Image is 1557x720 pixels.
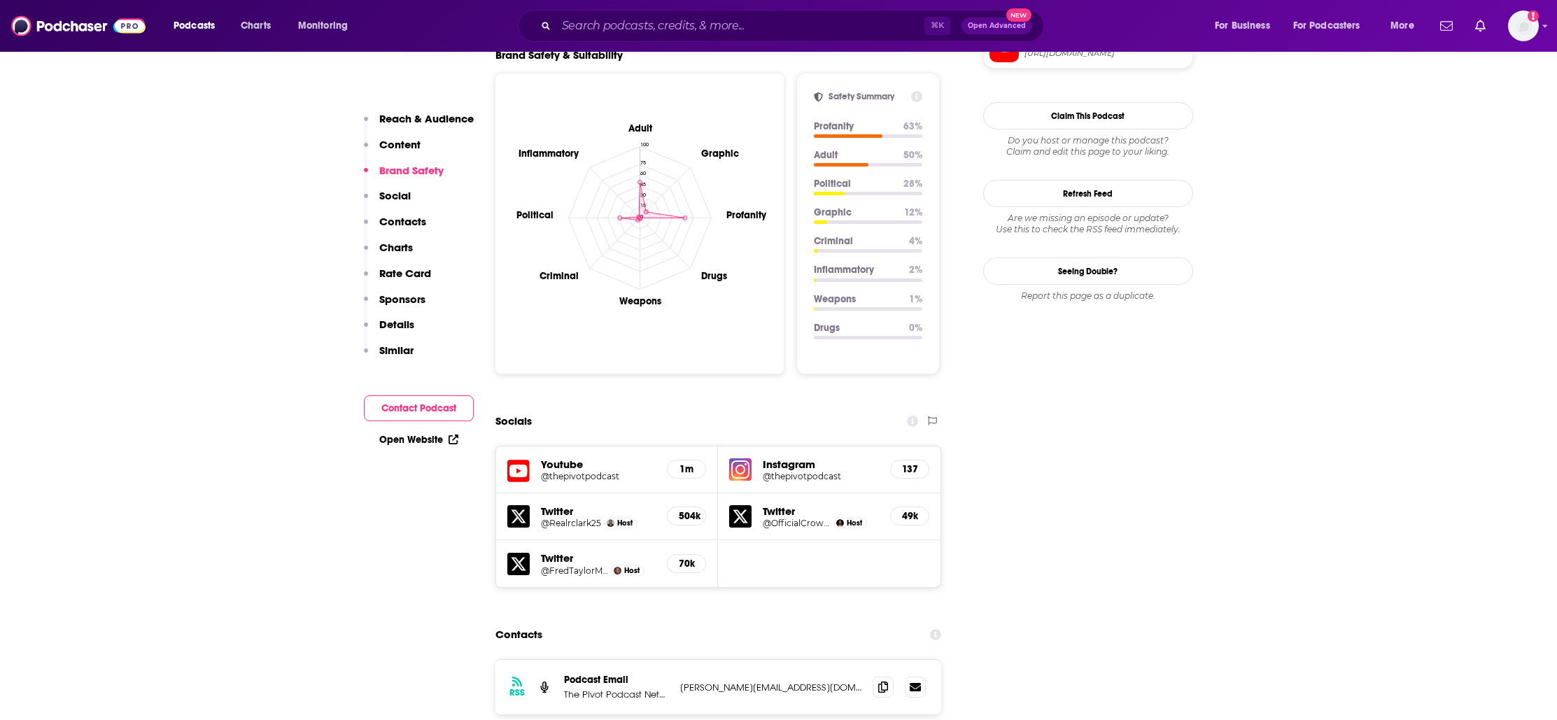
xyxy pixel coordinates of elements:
button: open menu [1381,15,1432,37]
p: Political [814,178,892,190]
p: 12 % [904,206,922,218]
p: Criminal [814,235,898,247]
div: Search podcasts, credits, & more... [531,10,1057,42]
tspan: 60 [640,170,645,176]
a: Podchaser - Follow, Share and Rate Podcasts [11,13,146,39]
button: Sponsors [364,292,425,318]
button: Rate Card [364,267,431,292]
p: Reach & Audience [379,112,474,125]
span: For Business [1215,16,1270,36]
p: 50 % [903,149,922,161]
span: Host [617,518,633,528]
span: Logged in as traviswinkler [1508,10,1539,41]
button: Open AdvancedNew [961,17,1032,34]
text: Weapons [619,295,661,307]
text: Criminal [539,270,578,282]
a: Show notifications dropdown [1470,14,1491,38]
span: Charts [241,16,271,36]
span: Do you host or manage this podcast? [983,135,1193,146]
button: open menu [1284,15,1381,37]
a: @thepivotpodcast [763,471,879,481]
img: User Profile [1508,10,1539,41]
button: Contact Podcast [364,395,474,421]
text: Adult [627,122,652,134]
p: Podcast Email [564,674,669,686]
button: Charts [364,241,413,267]
button: Similar [364,344,414,369]
button: Refresh Feed [983,180,1193,207]
h5: 1m [679,463,694,475]
h5: Youtube [541,458,656,471]
p: Inflammatory [814,264,898,276]
p: Graphic [814,206,893,218]
p: Adult [814,149,892,161]
button: Reach & Audience [364,112,474,138]
img: Channing Crowder [836,519,844,527]
span: Podcasts [174,16,215,36]
p: Content [379,138,421,151]
tspan: 100 [640,141,648,148]
p: Profanity [814,120,892,132]
p: Contacts [379,215,426,228]
span: Host [847,518,862,528]
p: 4 % [909,235,922,247]
button: Social [364,189,411,215]
input: Search podcasts, credits, & more... [556,15,924,37]
span: Host [624,566,640,575]
h5: 504k [679,510,694,522]
p: Brand Safety [379,164,444,177]
p: Sponsors [379,292,425,306]
button: Contacts [364,215,426,241]
p: Details [379,318,414,331]
a: @Realrclark25 [541,518,601,528]
h5: 137 [902,463,917,475]
a: Show notifications dropdown [1435,14,1458,38]
a: @OfficialCrowder [763,518,830,528]
button: Brand Safety [364,164,444,190]
p: The Pivot Podcast Network [564,689,669,700]
h5: Twitter [541,551,656,565]
button: open menu [288,15,366,37]
span: For Podcasters [1293,16,1360,36]
text: Political [516,209,553,220]
p: 0 % [909,322,922,334]
h5: 49k [902,510,917,522]
span: New [1006,8,1031,22]
span: https://www.youtube.com/@thepivotpodcast [1024,48,1187,59]
p: Similar [379,344,414,357]
text: Profanity [726,209,767,220]
p: Rate Card [379,267,431,280]
p: Weapons [814,293,898,305]
text: Drugs [701,270,727,282]
a: Open Website [379,434,458,446]
h2: Socials [495,408,532,435]
button: Content [364,138,421,164]
p: 1 % [909,293,922,305]
img: iconImage [729,458,752,481]
p: 63 % [903,120,922,132]
span: Monitoring [298,16,348,36]
a: Charts [232,15,279,37]
p: [PERSON_NAME][EMAIL_ADDRESS][DOMAIN_NAME] [680,682,862,693]
span: More [1390,16,1414,36]
a: @thepivotpodcast [541,471,656,481]
img: Ryan Clark [607,519,614,527]
p: 28 % [903,178,922,190]
h2: Safety Summary [829,91,906,102]
h3: RSS [509,687,525,698]
a: @FredTaylorMade [541,565,608,576]
p: Charts [379,241,413,254]
button: open menu [1205,15,1288,37]
tspan: 75 [640,159,645,165]
a: Seeing Double? [983,257,1193,285]
p: 2 % [909,264,922,276]
div: Report this page as a duplicate. [983,290,1193,302]
button: Details [364,318,414,344]
button: Claim This Podcast [983,102,1193,129]
span: ⌘ K [924,17,950,35]
h2: Brand Safety & Suitability [495,48,623,62]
